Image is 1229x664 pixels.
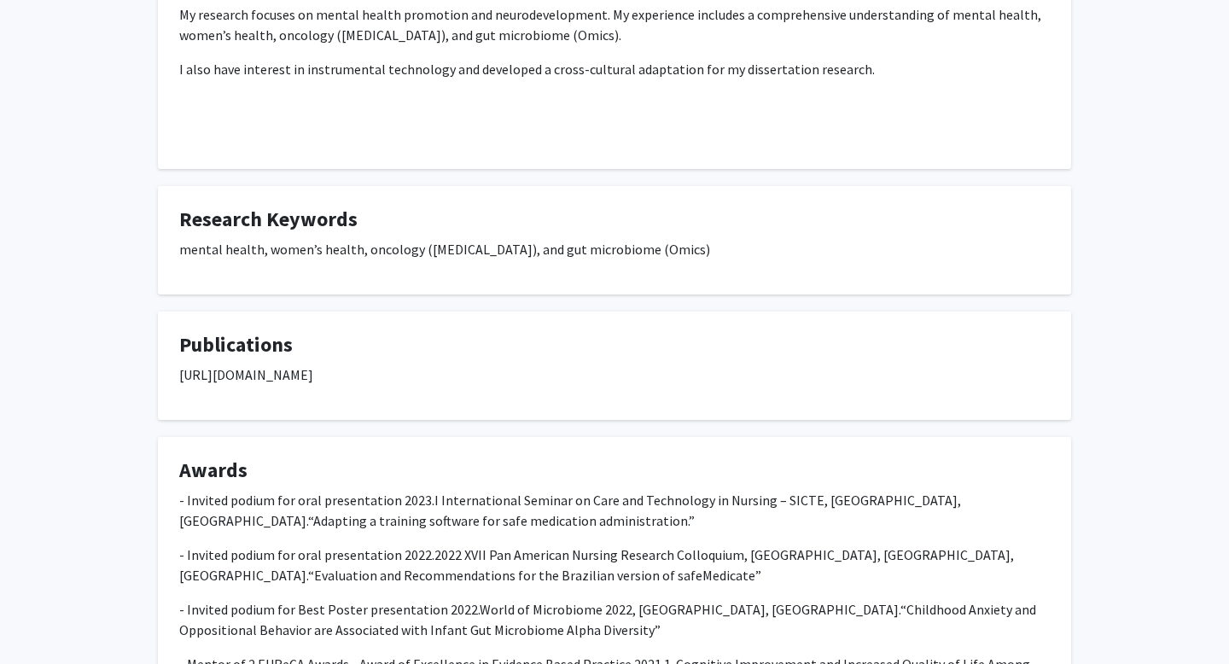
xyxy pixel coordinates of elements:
[179,545,1050,585] p: - Invited podium for oral presentation 2022.
[179,546,1014,584] span: 2022 XVII Pan American Nursing Research Colloquium, [GEOGRAPHIC_DATA], [GEOGRAPHIC_DATA], [GEOGRA...
[179,59,1050,79] p: I also have interest in instrumental technology and developed a cross-cultural adaptation for my ...
[179,207,1050,232] h4: Research Keywords
[480,601,900,618] span: World of Microbiome 2022, [GEOGRAPHIC_DATA], [GEOGRAPHIC_DATA].
[179,490,1050,531] p: - Invited podium for oral presentation 2023.
[179,492,961,529] span: I International Seminar on Care and Technology in Nursing – SICTE, [GEOGRAPHIC_DATA], [GEOGRAPHIC...
[308,567,761,584] span: “Evaluation and Recommendations for the Brazilian version of safeMedicate”
[179,333,1050,358] h4: Publications
[179,364,1050,385] p: [URL][DOMAIN_NAME]
[179,601,1036,638] span: “Childhood Anxiety and Oppositional Behavior are Associated with Infant Gut Microbiome Alpha Dive...
[179,4,1050,45] p: My research focuses on mental health promotion and neurodevelopment. My experience includes a com...
[179,458,1050,483] h4: Awards
[308,512,695,529] span: “Adapting a training software for safe medication administration.”
[179,239,1050,259] p: mental health, women’s health, oncology ([MEDICAL_DATA]), and gut microbiome (Omics)
[13,587,73,651] iframe: Chat
[179,599,1050,640] p: - Invited podium for Best Poster presentation 2022.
